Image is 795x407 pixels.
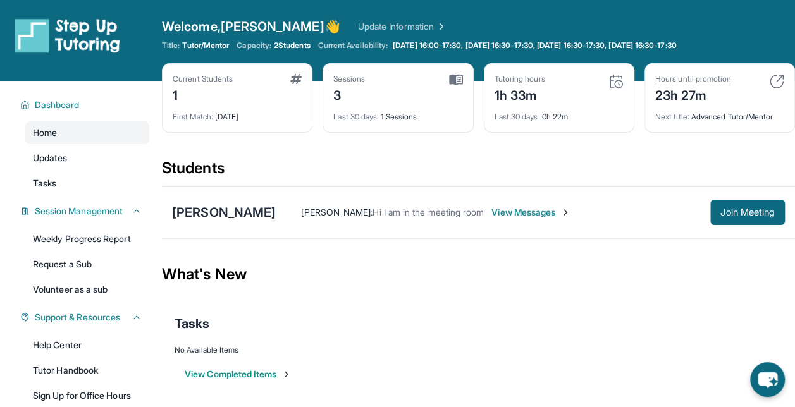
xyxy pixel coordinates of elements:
[162,40,180,51] span: Title:
[175,315,209,332] span: Tasks
[25,359,149,382] a: Tutor Handbook
[173,74,233,84] div: Current Students
[655,112,689,121] span: Next title :
[25,384,149,407] a: Sign Up for Office Hours
[274,40,311,51] span: 2 Students
[655,104,784,122] div: Advanced Tutor/Mentor
[30,205,142,217] button: Session Management
[720,209,775,216] span: Join Meeting
[710,200,785,225] button: Join Meeting
[333,104,462,122] div: 1 Sessions
[495,74,545,84] div: Tutoring hours
[491,206,570,219] span: View Messages
[318,40,388,51] span: Current Availability:
[25,228,149,250] a: Weekly Progress Report
[358,20,447,33] a: Update Information
[495,112,540,121] span: Last 30 days :
[162,246,795,302] div: What's New
[390,40,679,51] a: [DATE] 16:00-17:30, [DATE] 16:30-17:30, [DATE] 16:30-17:30, [DATE] 16:30-17:30
[25,147,149,169] a: Updates
[33,152,68,164] span: Updates
[173,112,213,121] span: First Match :
[33,177,56,190] span: Tasks
[162,18,340,35] span: Welcome, [PERSON_NAME] 👋
[655,84,731,104] div: 23h 27m
[333,74,365,84] div: Sessions
[175,345,782,355] div: No Available Items
[35,205,123,217] span: Session Management
[655,74,731,84] div: Hours until promotion
[172,203,276,221] div: [PERSON_NAME]
[30,99,142,111] button: Dashboard
[560,207,570,217] img: Chevron-Right
[495,104,624,122] div: 0h 22m
[173,104,302,122] div: [DATE]
[393,40,676,51] span: [DATE] 16:00-17:30, [DATE] 16:30-17:30, [DATE] 16:30-17:30, [DATE] 16:30-17:30
[290,74,302,84] img: card
[449,74,463,85] img: card
[373,207,484,217] span: Hi I am in the meeting room
[35,99,80,111] span: Dashboard
[25,253,149,276] a: Request a Sub
[25,121,149,144] a: Home
[25,334,149,356] a: Help Center
[333,84,365,104] div: 3
[25,172,149,195] a: Tasks
[750,362,785,397] button: chat-button
[237,40,271,51] span: Capacity:
[162,158,795,186] div: Students
[769,74,784,89] img: card
[608,74,624,89] img: card
[25,278,149,301] a: Volunteer as a sub
[301,207,373,217] span: [PERSON_NAME] :
[333,112,379,121] span: Last 30 days :
[182,40,229,51] span: Tutor/Mentor
[33,126,57,139] span: Home
[495,84,545,104] div: 1h 33m
[30,311,142,324] button: Support & Resources
[185,368,292,380] button: View Completed Items
[434,20,447,33] img: Chevron Right
[173,84,233,104] div: 1
[35,311,120,324] span: Support & Resources
[15,18,120,53] img: logo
